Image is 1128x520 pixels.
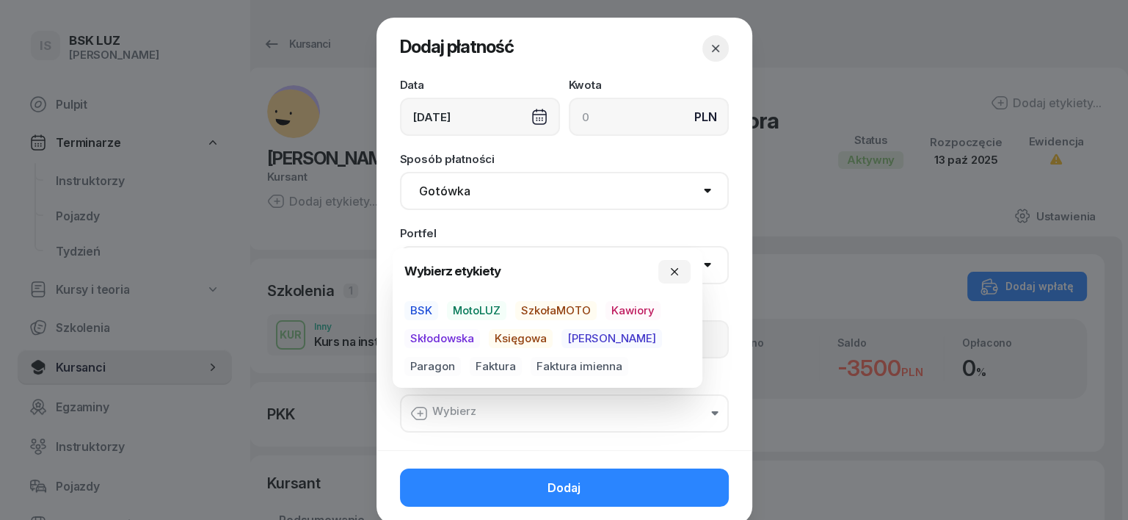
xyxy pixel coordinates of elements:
button: Paragon [404,357,461,376]
button: [PERSON_NAME] [561,329,662,348]
span: Dodaj płatność [400,36,514,57]
button: Dodaj [400,469,729,507]
button: Faktura imienna [531,357,628,376]
span: Dodaj [547,481,581,495]
button: SzkołaMOTO [515,301,597,320]
input: 0 [569,98,729,136]
button: Skłodowska [404,329,480,348]
button: Wybierz [400,394,729,433]
div: Wybierz [410,405,476,422]
button: Księgowa [489,329,553,348]
h4: Wybierz etykiety [404,261,501,281]
button: MotoLUZ [447,301,506,320]
button: Kawiory [605,301,661,320]
button: Faktura [470,357,522,376]
button: BSK [404,301,438,320]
